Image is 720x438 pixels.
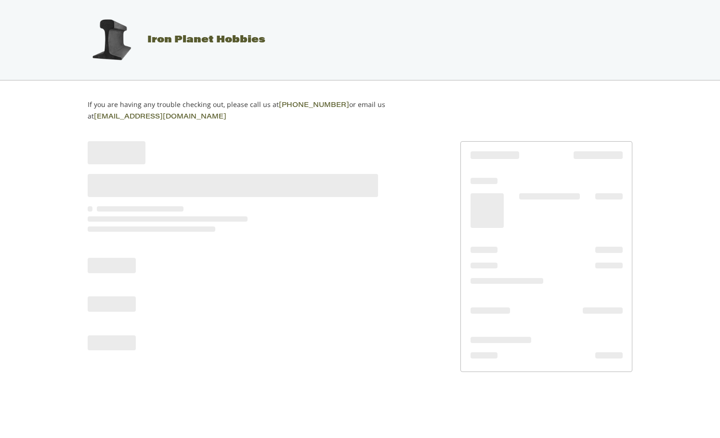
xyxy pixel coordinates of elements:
span: Iron Planet Hobbies [147,35,265,45]
a: [PHONE_NUMBER] [279,102,349,109]
a: Iron Planet Hobbies [78,35,265,45]
p: If you are having any trouble checking out, please call us at or email us at [88,99,416,122]
a: [EMAIL_ADDRESS][DOMAIN_NAME] [94,114,226,120]
img: Iron Planet Hobbies [87,16,135,64]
